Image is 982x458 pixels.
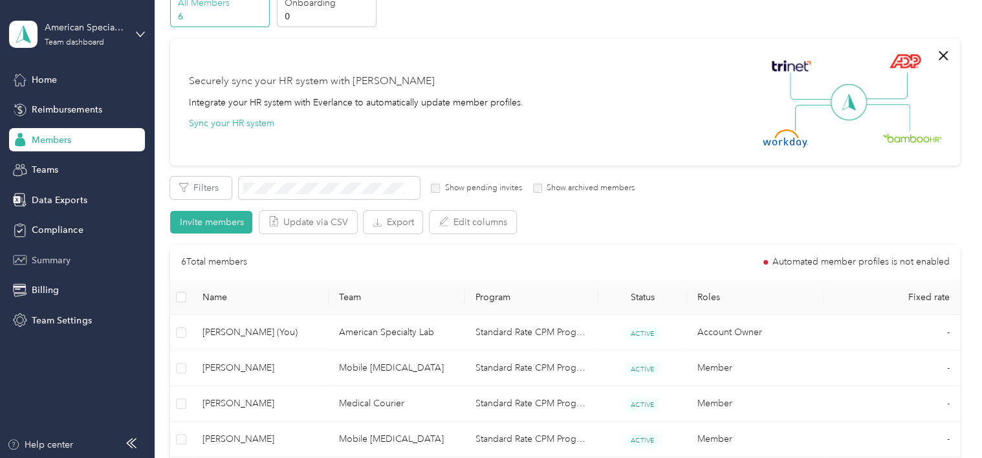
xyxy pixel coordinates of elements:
[180,255,246,269] p: 6 Total members
[824,386,960,422] td: -
[202,292,318,303] span: Name
[626,433,659,447] span: ACTIVE
[202,432,318,446] span: [PERSON_NAME]
[32,314,91,327] span: Team Settings
[465,351,598,386] td: Standard Rate CPM Program
[465,315,598,351] td: Standard Rate CPM Program
[824,351,960,386] td: -
[192,279,329,315] th: Name
[188,116,274,130] button: Sync your HR system
[862,72,908,100] img: Line Right Up
[465,422,598,457] td: Standard Rate CPM Program
[178,10,266,23] p: 6
[824,315,960,351] td: -
[626,327,659,340] span: ACTIVE
[865,104,910,132] img: Line Right Down
[32,163,58,177] span: Teams
[329,351,465,386] td: Mobile Phlebotomist
[202,325,318,340] span: [PERSON_NAME] (You)
[465,386,598,422] td: Standard Rate CPM Program
[7,438,73,452] button: Help center
[769,57,814,75] img: Trinet
[364,211,422,234] button: Export
[329,386,465,422] td: Medical Courier
[32,254,71,267] span: Summary
[626,362,659,376] span: ACTIVE
[45,21,125,34] div: American Specialty Lab
[882,133,942,142] img: BambooHR
[45,39,104,47] div: Team dashboard
[824,279,960,315] th: Fixed rate
[465,279,598,315] th: Program
[794,104,840,131] img: Line Left Down
[687,351,824,386] td: Member
[772,257,950,267] span: Automated member profiles is not enabled
[32,193,87,207] span: Data Exports
[626,398,659,411] span: ACTIVE
[329,422,465,457] td: Mobile Phlebotomist
[32,223,83,237] span: Compliance
[910,386,982,458] iframe: Everlance-gr Chat Button Frame
[192,422,329,457] td: Mahilet Madeksa
[687,279,824,315] th: Roles
[687,422,824,457] td: Member
[32,133,71,147] span: Members
[889,54,921,69] img: ADP
[763,129,808,147] img: Workday
[170,177,232,199] button: Filters
[284,10,372,23] p: 0
[329,315,465,351] td: American Specialty Lab
[188,74,434,89] div: Securely sync your HR system with [PERSON_NAME]
[687,386,824,422] td: Member
[202,361,318,375] span: [PERSON_NAME]
[687,315,824,351] td: Account Owner
[188,96,523,109] div: Integrate your HR system with Everlance to automatically update member profiles.
[329,279,465,315] th: Team
[202,397,318,411] span: [PERSON_NAME]
[32,283,59,297] span: Billing
[598,279,687,315] th: Status
[170,211,252,234] button: Invite members
[32,103,102,116] span: Reimbursements
[192,315,329,351] td: Nicole Graziano (You)
[192,386,329,422] td: Michelle Guzman
[32,73,57,87] span: Home
[259,211,357,234] button: Update via CSV
[192,351,329,386] td: Veronica Sanchez
[824,422,960,457] td: -
[542,182,635,194] label: Show archived members
[440,182,521,194] label: Show pending invites
[430,211,516,234] button: Edit columns
[790,72,835,100] img: Line Left Up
